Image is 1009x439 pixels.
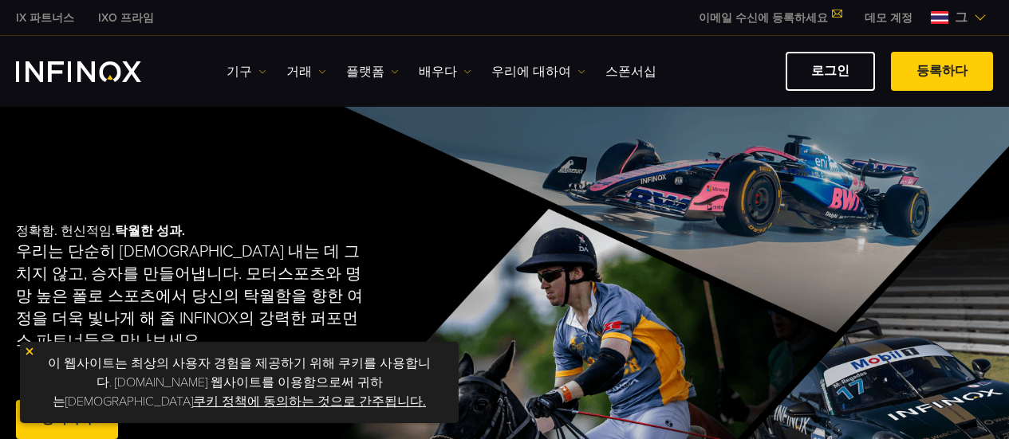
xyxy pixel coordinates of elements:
[41,411,93,427] font: 등록하다
[16,400,118,439] a: 등록하다
[193,394,426,410] a: 쿠키 정책에 동의하는 것으로 간주됩니다.
[16,223,115,239] font: 정확함. 헌신적임.
[346,64,384,80] font: 플랫폼
[98,11,154,25] font: IXO 프라임
[687,11,853,25] a: 이메일 수신에 등록하세요
[24,346,35,357] img: 노란색 닫기 아이콘
[491,64,571,80] font: 우리에 대하여
[115,223,185,239] font: 탁월한 성과.
[699,11,828,25] font: 이메일 수신에 등록하세요
[48,355,431,410] font: 이 웹사이트는 최상의 사용자 경험을 제공하기 위해 쿠키를 사용합니다. [DOMAIN_NAME] 웹사이트를 이용함으로써 귀하는
[86,10,166,26] a: 인피녹스
[227,62,266,81] a: 기구
[811,63,849,79] font: 로그인
[16,11,74,25] font: IX 파트너스
[605,64,656,80] font: 스폰서십
[853,10,924,26] a: 인피녹스 메뉴
[605,62,656,81] a: 스폰서십
[916,63,968,79] font: 등록하다
[227,64,252,80] font: 기구
[419,64,457,80] font: 배우다
[955,10,968,25] font: 그
[865,11,912,25] font: 데모 계정
[346,62,399,81] a: 플랫폼
[419,62,471,81] a: 배우다
[65,394,193,410] font: [DEMOGRAPHIC_DATA]
[286,64,312,80] font: 거래
[16,242,363,351] font: 우리는 단순히 [DEMOGRAPHIC_DATA] 내는 데 그치지 않고, 승자를 만들어냅니다. 모터스포츠와 명망 높은 폴로 스포츠에서 당신의 탁월함을 향한 여정을 더욱 빛나게 ...
[4,10,86,26] a: 인피녹스
[286,62,326,81] a: 거래
[891,52,993,91] a: 등록하다
[16,61,179,82] a: INFINOX 로고
[491,62,585,81] a: 우리에 대하여
[786,52,875,91] a: 로그인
